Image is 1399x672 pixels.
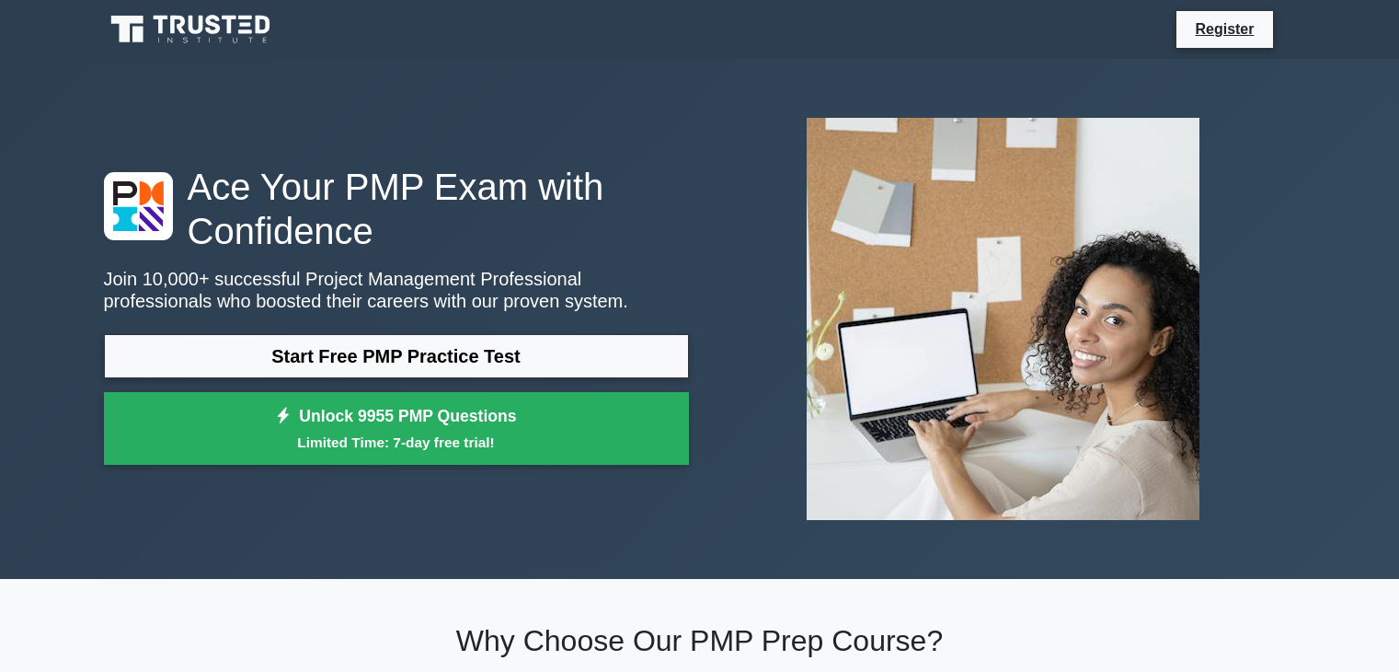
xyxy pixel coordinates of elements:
[104,334,689,378] a: Start Free PMP Practice Test
[104,268,689,312] p: Join 10,000+ successful Project Management Professional professionals who boosted their careers w...
[1184,17,1265,41] a: Register
[104,623,1296,658] h2: Why Choose Our PMP Prep Course?
[127,432,666,453] small: Limited Time: 7-day free trial!
[104,165,689,253] h1: Ace Your PMP Exam with Confidence
[104,392,689,466] a: Unlock 9955 PMP QuestionsLimited Time: 7-day free trial!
